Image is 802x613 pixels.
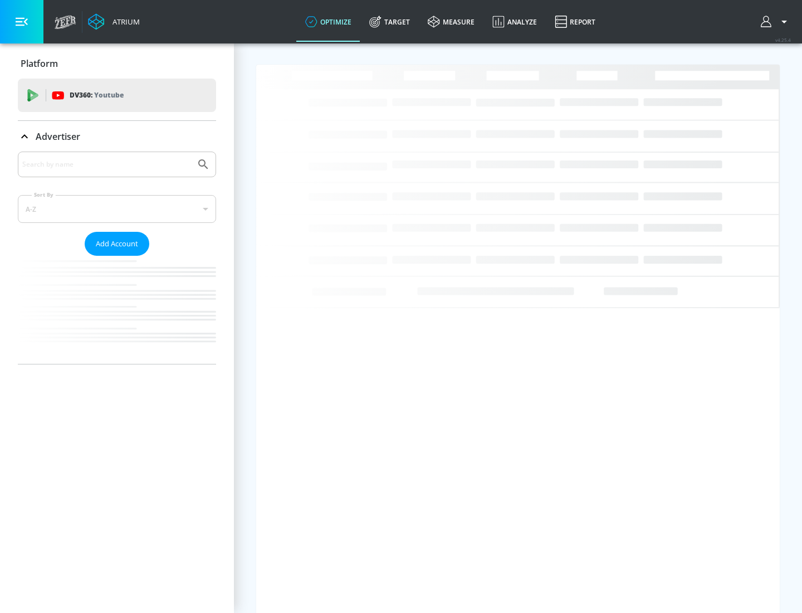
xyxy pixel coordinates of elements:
div: Advertiser [18,121,216,152]
p: Advertiser [36,130,80,143]
div: Platform [18,48,216,79]
a: Analyze [483,2,546,42]
a: Report [546,2,604,42]
div: DV360: Youtube [18,79,216,112]
a: measure [419,2,483,42]
label: Sort By [32,191,56,198]
div: Atrium [108,17,140,27]
a: optimize [296,2,360,42]
div: Advertiser [18,152,216,364]
nav: list of Advertiser [18,256,216,364]
p: Youtube [94,89,124,101]
span: v 4.25.4 [775,37,791,43]
a: Atrium [88,13,140,30]
button: Add Account [85,232,149,256]
p: Platform [21,57,58,70]
p: DV360: [70,89,124,101]
a: Target [360,2,419,42]
input: Search by name [22,157,191,172]
span: Add Account [96,237,138,250]
div: A-Z [18,195,216,223]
